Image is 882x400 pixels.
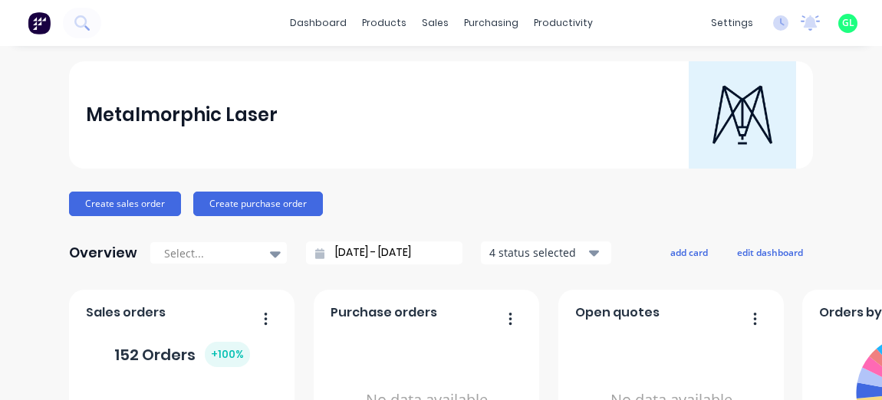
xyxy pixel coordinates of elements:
[526,11,601,34] div: productivity
[842,16,854,30] span: GL
[69,192,181,216] button: Create sales order
[282,11,354,34] a: dashboard
[205,342,250,367] div: + 100 %
[354,11,414,34] div: products
[727,242,813,262] button: edit dashboard
[414,11,456,34] div: sales
[28,11,51,34] img: Factory
[703,11,761,34] div: settings
[689,61,796,169] img: Metalmorphic Laser
[193,192,323,216] button: Create purchase order
[86,303,166,322] span: Sales orders
[456,11,526,34] div: purchasing
[114,342,250,367] div: 152 Orders
[69,238,137,268] div: Overview
[575,303,660,322] span: Open quotes
[489,244,586,261] div: 4 status selected
[86,100,278,130] div: Metalmorphic Laser
[660,242,718,262] button: add card
[481,241,611,264] button: 4 status selected
[331,303,437,322] span: Purchase orders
